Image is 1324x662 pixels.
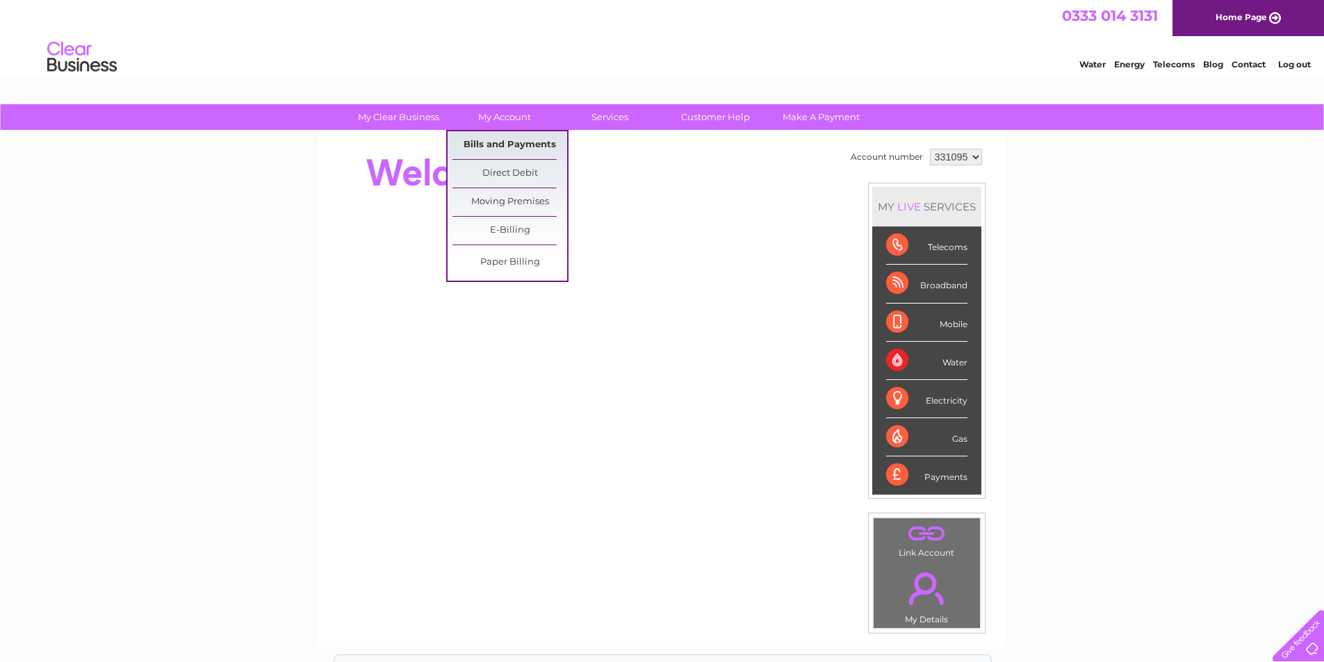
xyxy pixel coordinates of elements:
[886,456,967,494] div: Payments
[877,522,976,546] a: .
[886,380,967,418] div: Electricity
[452,160,567,188] a: Direct Debit
[334,8,991,67] div: Clear Business is a trading name of Verastar Limited (registered in [GEOGRAPHIC_DATA] No. 3667643...
[847,145,926,169] td: Account number
[1203,59,1223,69] a: Blog
[873,518,981,561] td: Link Account
[1153,59,1195,69] a: Telecoms
[553,104,667,130] a: Services
[447,104,562,130] a: My Account
[886,304,967,342] div: Mobile
[1062,7,1158,24] a: 0333 014 3131
[894,200,924,213] div: LIVE
[764,104,878,130] a: Make A Payment
[1114,59,1145,69] a: Energy
[872,187,981,226] div: MY SERVICES
[452,131,567,159] a: Bills and Payments
[452,249,567,276] a: Paper Billing
[341,104,456,130] a: My Clear Business
[452,217,567,245] a: E-Billing
[886,418,967,456] div: Gas
[1278,59,1311,69] a: Log out
[886,226,967,265] div: Telecoms
[1079,59,1106,69] a: Water
[877,564,976,613] a: .
[886,342,967,380] div: Water
[47,36,117,78] img: logo.png
[873,561,981,629] td: My Details
[658,104,773,130] a: Customer Help
[452,188,567,216] a: Moving Premises
[1232,59,1266,69] a: Contact
[886,265,967,303] div: Broadband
